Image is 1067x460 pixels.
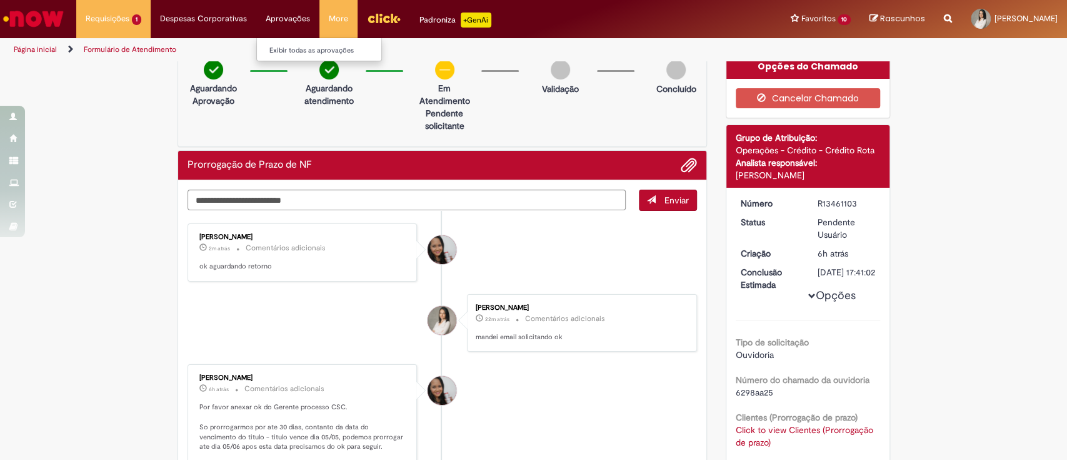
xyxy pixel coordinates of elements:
div: [PERSON_NAME] [736,169,880,181]
span: Aprovações [266,13,310,25]
ul: Trilhas de página [9,38,702,61]
span: 10 [838,14,851,25]
button: Adicionar anexos [681,157,697,173]
p: mandei email solicitando ok [476,332,684,342]
img: click_logo_yellow_360x200.png [367,9,401,28]
span: 1 [132,14,141,25]
p: Validação [542,83,579,95]
p: Em Atendimento [414,82,475,107]
dt: Conclusão Estimada [731,266,808,291]
p: +GenAi [461,13,491,28]
span: Requisições [86,13,129,25]
div: [PERSON_NAME] [199,233,408,241]
time: 29/08/2025 15:29:18 [485,315,509,323]
p: Aguardando Aprovação [183,82,244,107]
p: Aguardando atendimento [299,82,359,107]
img: ServiceNow [1,6,66,31]
div: Analista responsável: [736,156,880,169]
img: img-circle-grey.png [666,60,686,79]
p: ok aguardando retorno [199,262,408,272]
span: 2m atrás [209,245,230,252]
b: Número do chamado da ouvidoria [736,374,869,386]
span: 6h atrás [818,248,848,259]
b: Clientes (Prorrogação de prazo) [736,412,858,423]
div: [DATE] 17:41:02 [818,266,876,279]
a: Página inicial [14,44,57,54]
div: Operações - Crédito - Crédito Rota [736,144,880,156]
span: 22m atrás [485,315,509,323]
small: Comentários adicionais [525,314,605,324]
time: 29/08/2025 09:32:55 [818,248,848,259]
a: Rascunhos [869,13,925,25]
div: Padroniza [419,13,491,28]
div: Valeria Maria Da Conceicao [428,376,456,405]
span: 6298aa25 [736,387,773,398]
a: Exibir todas as aprovações [257,44,394,58]
span: Enviar [664,195,689,206]
span: Ouvidoria [736,349,774,360]
a: Formulário de Atendimento [84,44,176,54]
button: Enviar [639,190,697,211]
span: More [329,13,348,25]
div: R13461103 [818,197,876,210]
a: Click to view Clientes (Prorrogação de prazo) [736,424,873,448]
small: Comentários adicionais [244,384,324,394]
dt: Criação [731,247,808,260]
button: Cancelar Chamado [736,88,880,108]
div: Mikaella Cristina De Paula Costa [428,306,456,335]
div: Pendente Usuário [818,216,876,241]
div: [PERSON_NAME] [476,304,684,312]
p: Concluído [656,83,696,95]
div: Grupo de Atribuição: [736,131,880,144]
img: check-circle-green.png [204,60,223,79]
span: Rascunhos [880,13,925,24]
div: 29/08/2025 09:32:55 [818,247,876,260]
img: img-circle-grey.png [551,60,570,79]
img: check-circle-green.png [319,60,339,79]
ul: Aprovações [256,38,382,61]
dt: Status [731,216,808,228]
div: Valeria Maria Da Conceicao [428,235,456,264]
div: [PERSON_NAME] [199,374,408,382]
span: 6h atrás [209,386,229,393]
div: Opções do Chamado [726,54,889,79]
time: 29/08/2025 15:49:16 [209,245,230,252]
textarea: Digite sua mensagem aqui... [188,190,626,211]
p: Pendente solicitante [414,107,475,132]
time: 29/08/2025 10:21:15 [209,386,229,393]
span: Despesas Corporativas [160,13,247,25]
h2: Prorrogação de Prazo de NF Histórico de tíquete [188,160,312,171]
img: circle-minus.png [435,60,454,79]
dt: Número [731,197,808,210]
span: [PERSON_NAME] [994,13,1058,24]
small: Comentários adicionais [246,243,326,253]
b: Tipo de solicitação [736,337,809,348]
span: Favoritos [801,13,835,25]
